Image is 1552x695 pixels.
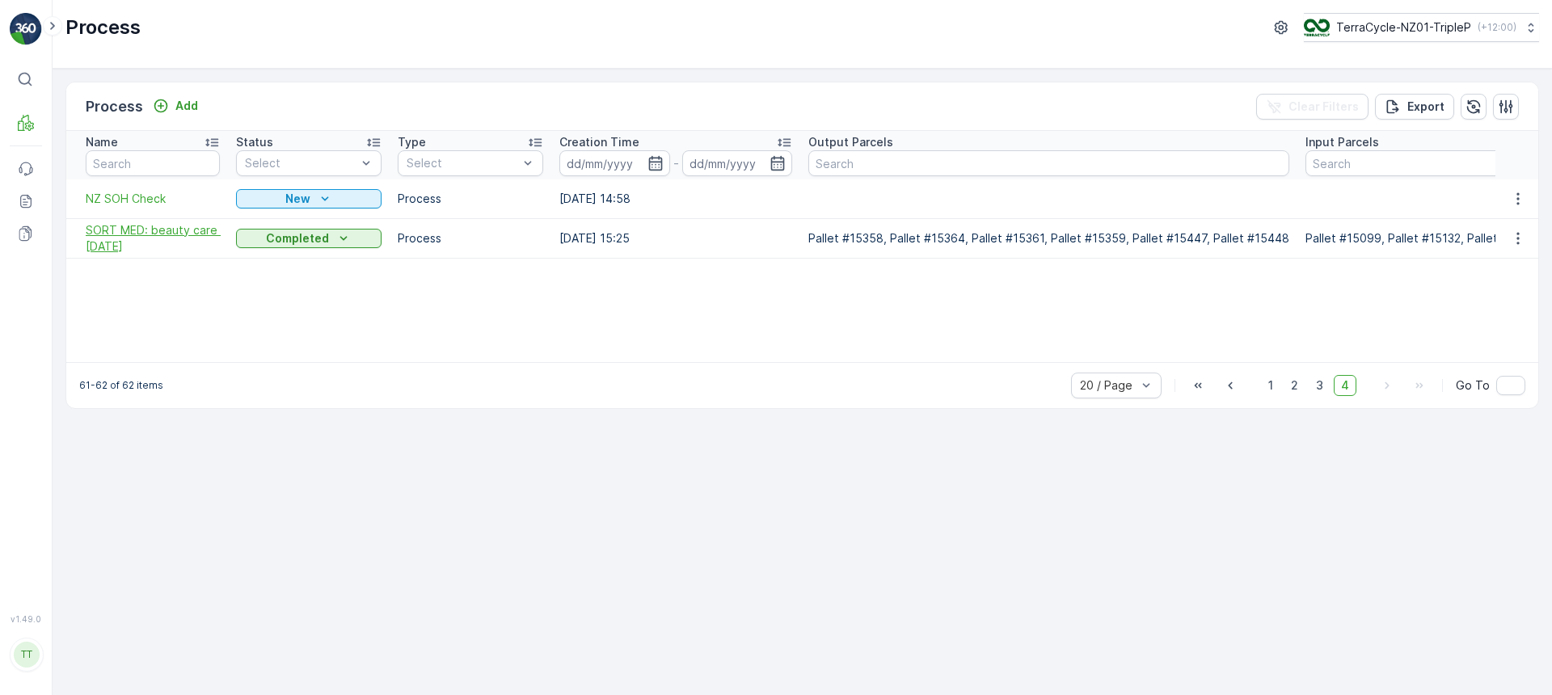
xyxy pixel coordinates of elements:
span: 3 [1309,375,1331,396]
button: New [236,189,382,208]
input: dd/mm/yyyy [682,150,793,176]
button: Add [146,96,205,116]
a: SORT MED: beauty care 27/04/2023 [86,222,220,255]
p: New [285,191,310,207]
p: Completed [266,230,329,246]
span: Go To [1456,377,1490,394]
td: [DATE] 15:25 [551,218,800,258]
td: Process [390,179,551,218]
td: [DATE] 14:58 [551,179,800,218]
p: Clear Filters [1288,99,1359,115]
input: Search [808,150,1289,176]
div: TT [14,642,40,668]
p: Name [86,134,118,150]
button: Completed [236,229,382,248]
button: Export [1375,94,1454,120]
td: Pallet #15099, Pallet #15132, Pallet #15140 [1297,218,1550,258]
p: Type [398,134,426,150]
span: 4 [1334,375,1356,396]
a: NZ SOH Check [86,191,220,207]
p: 61-62 of 62 items [79,379,163,392]
td: Process [390,218,551,258]
input: Search [1305,150,1541,176]
img: logo [10,13,42,45]
p: Input Parcels [1305,134,1379,150]
span: SORT MED: beauty care [DATE] [86,222,220,255]
p: TerraCycle-NZ01-TripleP [1336,19,1471,36]
p: Select [407,155,518,171]
button: TT [10,627,42,682]
p: Process [86,95,143,118]
input: Search [86,150,220,176]
p: Status [236,134,273,150]
input: dd/mm/yyyy [559,150,670,176]
p: Process [65,15,141,40]
td: Pallet #15358, Pallet #15364, Pallet #15361, Pallet #15359, Pallet #15447, Pallet #15448 [800,218,1297,258]
button: TerraCycle-NZ01-TripleP(+12:00) [1304,13,1539,42]
img: TC_7kpGtVS.png [1304,19,1330,36]
span: v 1.49.0 [10,614,42,624]
p: - [673,154,679,173]
p: Add [175,98,198,114]
p: Creation Time [559,134,639,150]
button: Clear Filters [1256,94,1369,120]
span: 2 [1284,375,1305,396]
p: Output Parcels [808,134,893,150]
span: 1 [1261,375,1280,396]
p: ( +12:00 ) [1478,21,1516,34]
p: Select [245,155,356,171]
p: Export [1407,99,1444,115]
